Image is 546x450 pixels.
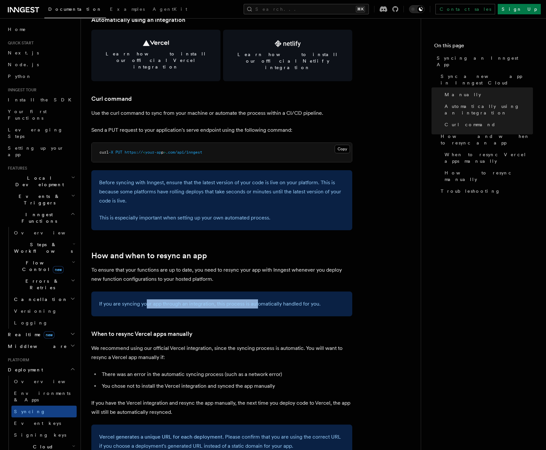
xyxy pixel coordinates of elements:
[442,149,533,167] a: When to resync Vercel apps manually
[8,74,32,79] span: Python
[438,70,533,89] a: Sync a new app in Inngest Cloud
[91,344,352,362] p: We recommend using our official Vercel integration, since the syncing process is automatic. You w...
[109,150,113,155] span: -X
[8,97,75,102] span: Install the SDK
[5,357,29,363] span: Platform
[438,185,533,197] a: Troubleshooting
[163,150,166,155] span: >
[5,47,77,59] a: Next.js
[11,293,77,305] button: Cancellation
[91,398,352,417] p: If you have the Vercel integration and resync the app manually, the next time you deploy code to ...
[5,23,77,35] a: Home
[5,70,77,82] a: Python
[5,329,77,340] button: Realtimenew
[99,178,344,205] p: Before syncing with Inngest, ensure that the latest version of your code is live on your platform...
[5,124,77,142] a: Leveraging Steps
[99,150,109,155] span: curl
[11,296,68,303] span: Cancellation
[445,91,481,98] span: Manually
[11,241,73,254] span: Steps & Workflows
[125,150,143,155] span: https://
[8,109,47,121] span: Your first Functions
[438,130,533,149] a: How and when to resync an app
[11,257,77,275] button: Flow Controlnew
[44,2,106,18] a: Documentation
[5,193,71,206] span: Events & Triggers
[445,121,496,128] span: Curl command
[14,391,70,402] span: Environments & Apps
[8,26,26,33] span: Home
[11,275,77,293] button: Errors & Retries
[442,167,533,185] a: How to resync manually
[434,52,533,70] a: Syncing an Inngest App
[5,59,77,70] a: Node.js
[91,109,352,118] p: Use the curl command to sync from your machine or automate the process within a CI/CD pipeline.
[91,265,352,284] p: To ensure that your functions are up to date, you need to resync your app with Inngest whenever y...
[445,103,533,116] span: Automatically using an integration
[498,4,541,14] a: Sign Up
[5,40,34,46] span: Quick start
[5,343,67,350] span: Middleware
[48,7,102,12] span: Documentation
[5,364,77,376] button: Deployment
[11,239,77,257] button: Steps & Workflows
[445,170,533,183] span: How to resync manually
[356,6,365,12] kbd: ⌘K
[91,329,192,338] a: When to resync Vercel apps manually
[5,142,77,160] a: Setting up your app
[14,409,46,414] span: Syncing
[14,230,81,235] span: Overview
[5,175,71,188] span: Local Development
[442,100,533,119] a: Automatically using an integration
[434,42,533,52] h4: On this page
[5,227,77,329] div: Inngest Functions
[11,305,77,317] a: Versioning
[14,421,61,426] span: Event keys
[5,166,27,171] span: Features
[5,94,77,106] a: Install the SDK
[442,89,533,100] a: Manually
[441,133,533,146] span: How and when to resync an app
[442,119,533,130] a: Curl command
[149,2,191,18] a: AgentKit
[99,51,213,70] span: Learn how to install our official Vercel integration
[110,7,145,12] span: Examples
[11,376,77,387] a: Overview
[11,260,72,273] span: Flow Control
[441,73,533,86] span: Sync a new app in Inngest Cloud
[8,145,64,157] span: Setting up your app
[244,4,369,14] button: Search...⌘K
[91,30,220,81] a: Learn how to install our official Vercel integration
[11,417,77,429] a: Event keys
[14,308,57,314] span: Versioning
[99,299,344,308] p: If you are syncing your app through an integration, this process is automatically handled for you.
[53,266,64,273] span: new
[5,340,77,352] button: Middleware
[8,50,39,55] span: Next.js
[100,382,352,391] li: You chose not to install the Vercel integration and synced the app manually
[145,150,161,155] span: your-ap
[5,106,77,124] a: Your first Functions
[99,213,344,222] p: This is especially important when setting up your own automated process.
[231,51,344,71] span: Learn how to install our official Netlify integration
[8,62,39,67] span: Node.js
[11,429,77,441] a: Signing keys
[106,2,149,18] a: Examples
[91,15,185,24] a: Automatically using an integration
[5,190,77,209] button: Events & Triggers
[166,150,202,155] span: .com/api/inngest
[11,278,71,291] span: Errors & Retries
[441,188,500,194] span: Troubleshooting
[11,317,77,329] a: Logging
[8,127,63,139] span: Leveraging Steps
[5,209,77,227] button: Inngest Functions
[91,251,207,260] a: How and when to resync an app
[5,367,43,373] span: Deployment
[5,87,37,93] span: Inngest tour
[161,150,163,155] span: p
[11,387,77,406] a: Environments & Apps
[153,7,187,12] span: AgentKit
[445,151,533,164] span: When to resync Vercel apps manually
[14,379,81,384] span: Overview
[14,432,66,438] span: Signing keys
